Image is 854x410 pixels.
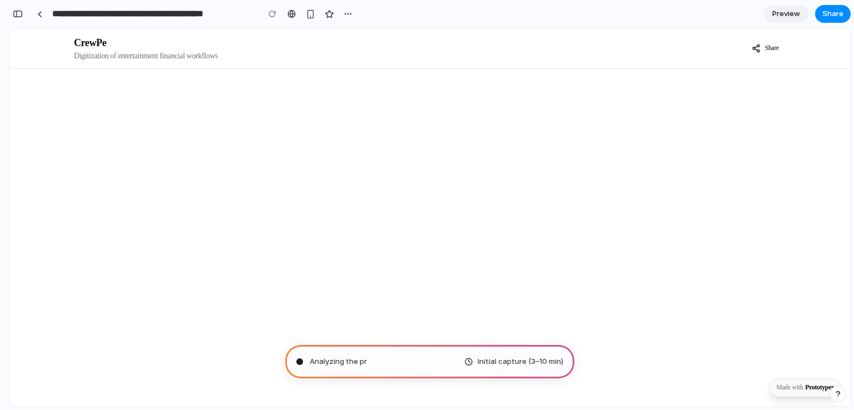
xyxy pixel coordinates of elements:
a: Prototyper [796,355,825,364]
span: Analyzing the pr [310,356,367,367]
button: Share [815,5,851,23]
span: Share [822,8,843,19]
span: Initial capture (3–10 min) [478,356,563,367]
a: Preview [764,5,808,23]
p: Digitization of entertainment financial workflows [64,22,736,33]
button: Share [736,11,776,29]
span: Made with [767,355,793,364]
h1: CrewPe [64,7,736,22]
span: Preview [772,8,800,19]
